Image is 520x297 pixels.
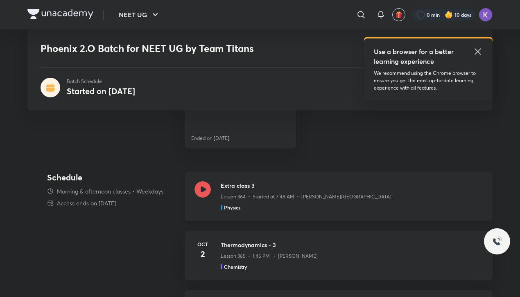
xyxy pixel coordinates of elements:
[57,187,163,196] p: Morning & afternoon classes • Weekdays
[221,241,483,249] h3: Thermodynamics - 3
[185,231,493,290] a: Oct2Thermodynamics - 3Lesson 365 • 1:45 PM • [PERSON_NAME]Chemistry
[67,78,135,85] p: Batch Schedule
[479,8,493,22] img: Koyna Rana
[221,181,483,190] h3: Extra class 3
[185,171,493,231] a: Extra class 3Lesson 364 • Started at 7:48 AM • [PERSON_NAME][GEOGRAPHIC_DATA]Physics
[27,9,93,21] a: Company Logo
[27,9,93,19] img: Company Logo
[41,43,361,54] h1: Phoenix 2.O Batch for NEET UG by Team Titans
[67,85,135,97] h4: Started on [DATE]
[47,171,178,184] h4: Schedule
[221,252,318,260] p: Lesson 365 • 1:45 PM • [PERSON_NAME]
[114,7,165,23] button: NEET UG
[191,135,229,142] p: Ended on [DATE]
[392,8,405,21] button: avatar
[395,11,402,18] img: avatar
[492,236,502,246] img: ttu
[224,263,247,270] h5: Chemistry
[374,47,455,66] h5: Use a browser for a better learning experience
[221,193,391,200] p: Lesson 364 • Started at 7:48 AM • [PERSON_NAME][GEOGRAPHIC_DATA]
[445,11,453,19] img: streak
[194,248,211,260] h4: 2
[194,241,211,248] h6: Oct
[374,70,483,92] p: We recommend using the Chrome browser to ensure you get the most up-to-date learning experience w...
[224,204,240,211] h5: Physics
[57,199,116,207] p: Access ends on [DATE]
[185,79,296,148] a: Unacademy All India Test Series (UAITS) for NEET UG - DroppersEnded on [DATE]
